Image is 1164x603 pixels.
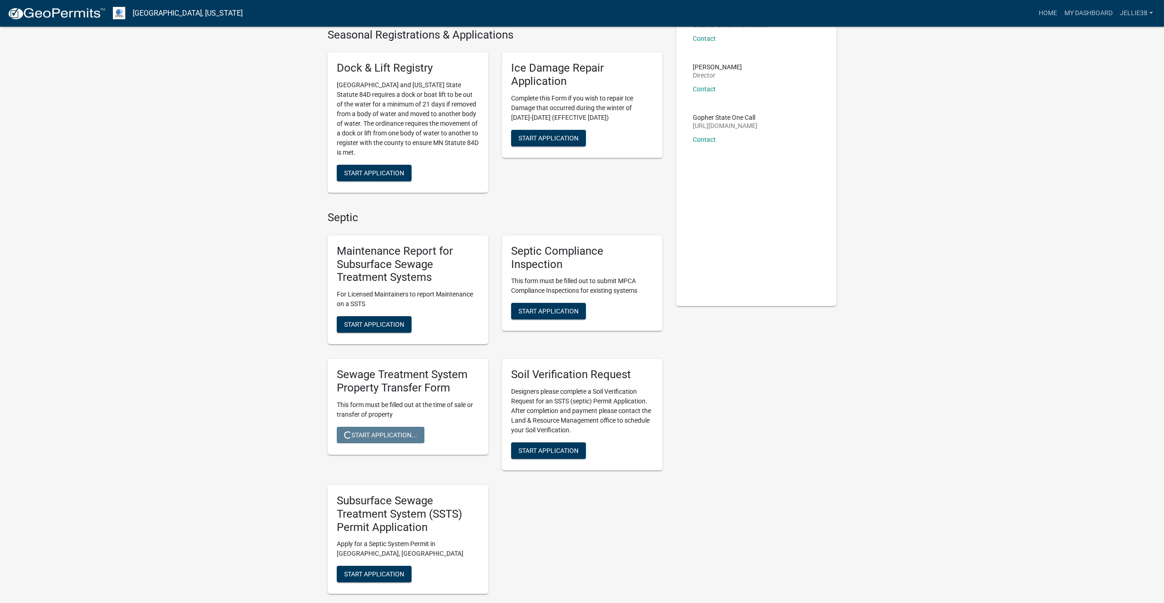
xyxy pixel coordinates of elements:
[344,431,417,438] span: Start Application...
[511,387,653,435] p: Designers please complete a Soil Verification Request for an SSTS (septic) Permit Application. Af...
[511,303,586,319] button: Start Application
[337,80,479,157] p: [GEOGRAPHIC_DATA] and [US_STATE] State Statute 84D requires a dock or boat lift to be out of the ...
[337,290,479,309] p: For Licensed Maintainers to report Maintenance on a SSTS
[337,316,412,333] button: Start Application
[511,368,653,381] h5: Soil Verification Request
[511,442,586,459] button: Start Application
[693,123,757,129] p: [URL][DOMAIN_NAME]
[511,245,653,271] h5: Septic Compliance Inspection
[337,61,479,75] h5: Dock & Lift Registry
[693,114,757,121] p: Gopher State One Call
[113,7,125,19] img: Otter Tail County, Minnesota
[511,276,653,296] p: This form must be filled out to submit MPCA Compliance Inspections for existing systems
[328,211,663,224] h4: Septic
[518,307,579,315] span: Start Application
[693,64,742,70] p: [PERSON_NAME]
[133,6,243,21] a: [GEOGRAPHIC_DATA], [US_STATE]
[337,539,479,558] p: Apply for a Septic System Permit in [GEOGRAPHIC_DATA], [GEOGRAPHIC_DATA]
[337,245,479,284] h5: Maintenance Report for Subsurface Sewage Treatment Systems
[337,368,479,395] h5: Sewage Treatment System Property Transfer Form
[511,130,586,146] button: Start Application
[337,427,424,443] button: Start Application...
[337,566,412,582] button: Start Application
[337,400,479,419] p: This form must be filled out at the time of sale or transfer of property
[693,72,742,78] p: Director
[518,447,579,454] span: Start Application
[337,165,412,181] button: Start Application
[344,169,404,177] span: Start Application
[693,136,716,143] a: Contact
[1061,5,1116,22] a: My Dashboard
[344,321,404,328] span: Start Application
[693,35,716,42] a: Contact
[337,494,479,534] h5: Subsurface Sewage Treatment System (SSTS) Permit Application
[511,94,653,123] p: Complete this Form if you wish to repair Ice Damage that occurred during the winter of [DATE]-[DA...
[693,85,716,93] a: Contact
[1116,5,1157,22] a: jellie38
[344,570,404,578] span: Start Application
[511,61,653,88] h5: Ice Damage Repair Application
[328,28,663,42] h4: Seasonal Registrations & Applications
[1035,5,1061,22] a: Home
[518,134,579,141] span: Start Application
